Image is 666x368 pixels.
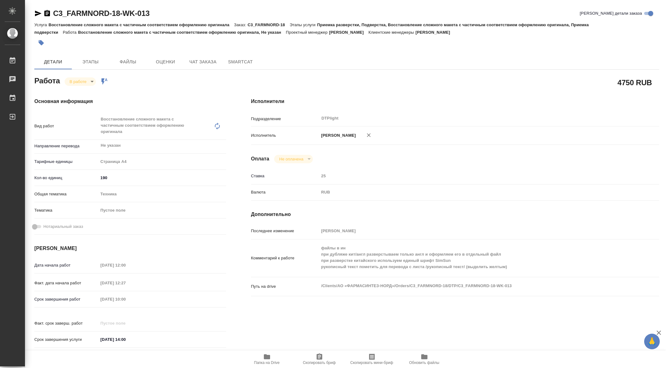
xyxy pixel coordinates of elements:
p: Последнее изменение [251,228,319,234]
p: Заказ: [234,22,248,27]
p: Восстановление сложного макета с частичным соответствием оформлению оригинала [48,22,234,27]
span: Скопировать бриф [303,361,336,365]
button: Добавить тэг [34,36,48,50]
button: Скопировать мини-бриф [346,351,398,368]
input: Пустое поле [98,295,153,304]
a: C3_FARMNORD-18-WK-013 [53,9,150,17]
p: Валюта [251,189,319,195]
span: Нотариальный заказ [43,223,83,230]
h4: Оплата [251,155,269,163]
button: В работе [68,79,88,84]
input: ✎ Введи что-нибудь [98,173,226,182]
span: Детали [38,58,68,66]
p: Комментарий к работе [251,255,319,261]
h4: Основная информация [34,98,226,105]
div: Страница А4 [98,156,226,167]
h4: Дополнительно [251,211,659,218]
input: Пустое поле [319,226,625,235]
p: Путь на drive [251,283,319,290]
input: Пустое поле [98,319,153,328]
textarea: файлы в ин при дубляже кит/англ разверстываем только англ и оформляем его в отдельный файл при ра... [319,243,625,272]
button: Удалить исполнителя [362,128,376,142]
button: Обновить файлы [398,351,451,368]
span: Файлы [113,58,143,66]
h2: Работа [34,75,60,86]
h4: [PERSON_NAME] [34,245,226,252]
span: Чат заказа [188,58,218,66]
p: Тематика [34,207,98,213]
p: Приемка разверстки, Подверстка, Восстановление сложного макета с частичным соответствием оформлен... [34,22,589,35]
p: Дата начала работ [34,262,98,268]
p: Восстановление сложного макета с частичным соответствием оформлению оригинала, Не указан [78,30,286,35]
div: Техника [98,189,226,199]
p: Срок завершения работ [34,296,98,302]
p: Факт. срок заверш. работ [34,320,98,326]
p: Вид работ [34,123,98,129]
p: Общая тематика [34,191,98,197]
textarea: /Clients/АО «ФАРМАСИНТЕЗ-НОРД»/Orders/C3_FARMNORD-18/DTP/C3_FARMNORD-18-WK-013 [319,281,625,291]
p: C3_FARMNORD-18 [248,22,290,27]
input: Пустое поле [98,278,153,287]
p: [PERSON_NAME] [329,30,368,35]
p: Проектный менеджер [286,30,329,35]
span: [PERSON_NAME] детали заказа [580,10,642,17]
p: Факт. дата начала работ [34,280,98,286]
div: RUB [319,187,625,198]
button: Скопировать ссылку для ЯМессенджера [34,10,42,17]
span: Обновить файлы [409,361,439,365]
div: В работе [274,155,313,163]
input: Пустое поле [98,261,153,270]
span: 🙏 [647,335,657,348]
p: Работа [63,30,78,35]
button: Папка на Drive [241,351,293,368]
div: Пустое поле [101,207,219,213]
span: Папка на Drive [254,361,280,365]
p: Исполнитель [251,132,319,139]
div: Пустое поле [98,205,226,216]
div: В работе [65,77,96,86]
p: Срок завершения услуги [34,336,98,343]
span: Скопировать мини-бриф [350,361,393,365]
p: Кол-во единиц [34,175,98,181]
p: Направление перевода [34,143,98,149]
button: Скопировать ссылку [43,10,51,17]
button: Скопировать бриф [293,351,346,368]
span: Оценки [150,58,180,66]
input: Пустое поле [319,171,625,180]
p: Ставка [251,173,319,179]
button: 🙏 [644,334,660,349]
p: [PERSON_NAME] [319,132,356,139]
span: SmartCat [225,58,255,66]
span: Этапы [76,58,106,66]
button: Не оплачена [277,156,305,162]
p: Услуга [34,22,48,27]
h4: Исполнители [251,98,659,105]
h2: 4750 RUB [618,77,652,88]
p: Тарифные единицы [34,159,98,165]
p: Этапы услуги [290,22,317,27]
p: Подразделение [251,116,319,122]
p: [PERSON_NAME] [416,30,455,35]
p: Клиентские менеджеры [368,30,416,35]
input: ✎ Введи что-нибудь [98,335,153,344]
